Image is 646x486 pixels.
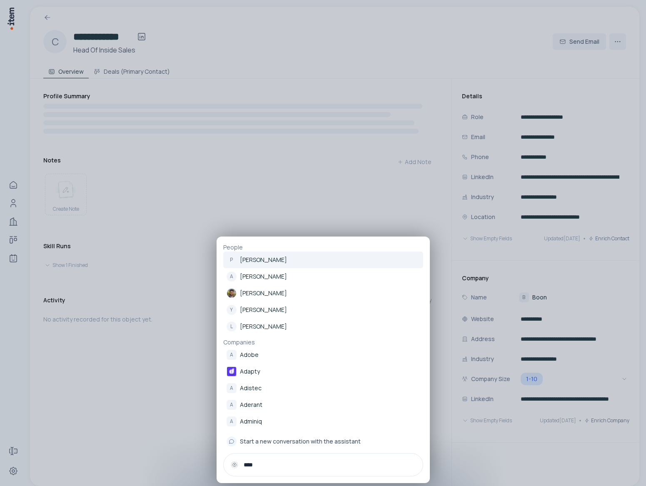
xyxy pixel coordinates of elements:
a: Adapty [223,363,423,380]
a: L[PERSON_NAME] [223,318,423,335]
div: PeopleP[PERSON_NAME]A[PERSON_NAME]Akshay Guthal[PERSON_NAME]Y[PERSON_NAME]L[PERSON_NAME]Companies... [217,237,430,483]
a: [PERSON_NAME] [223,285,423,302]
img: Adapty [227,366,237,376]
p: [PERSON_NAME] [240,306,287,314]
a: AAderant [223,396,423,413]
div: A [227,350,237,360]
div: P [227,255,237,265]
p: Aderant [240,401,262,409]
div: Y [227,305,237,315]
div: A [227,383,237,393]
p: Adminiq [240,417,262,426]
a: AAdminiq [223,413,423,430]
p: [PERSON_NAME] [240,289,287,297]
p: [PERSON_NAME] [240,272,287,281]
div: A [227,400,237,410]
a: A[PERSON_NAME] [223,268,423,285]
p: Adistec [240,384,262,392]
a: Y[PERSON_NAME] [223,302,423,318]
p: Adobe [240,351,259,359]
a: AAdistec [223,380,423,396]
img: Akshay Guthal [227,288,237,298]
p: Adapty [240,367,260,376]
span: Start a new conversation with the assistant [240,437,361,446]
a: AAdobe [223,346,423,363]
p: Companies [223,338,423,346]
p: [PERSON_NAME] [240,256,287,264]
a: P[PERSON_NAME] [223,252,423,268]
button: Start a new conversation with the assistant [223,433,423,450]
p: People [223,243,423,252]
div: A [227,416,237,426]
p: [PERSON_NAME] [240,322,287,331]
div: L [227,322,237,331]
div: A [227,272,237,282]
